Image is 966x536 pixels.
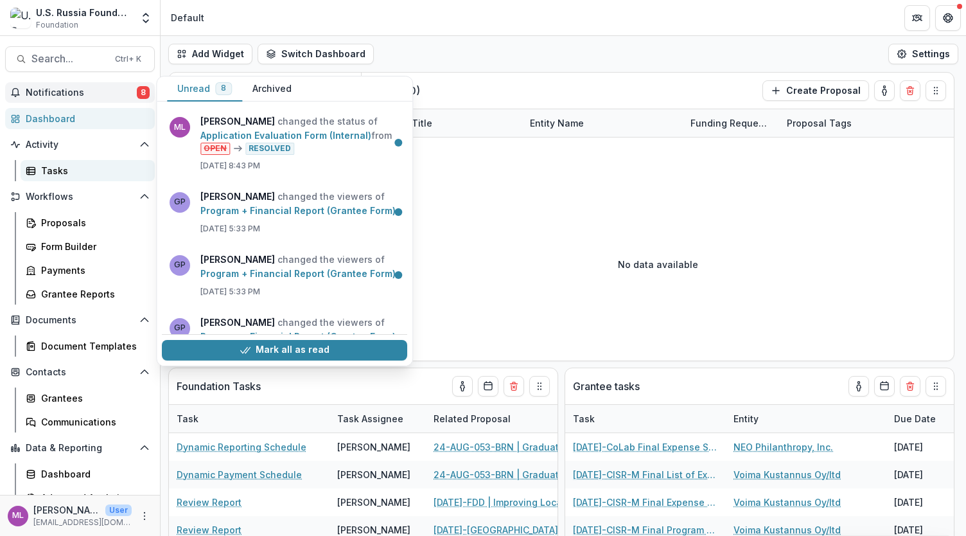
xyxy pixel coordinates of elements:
[26,315,134,326] span: Documents
[337,496,410,509] div: [PERSON_NAME]
[41,240,145,253] div: Form Builder
[726,412,766,425] div: Entity
[5,438,155,458] button: Open Data & Reporting
[221,84,226,93] span: 8
[177,440,306,454] a: Dynamic Reporting Schedule
[504,376,524,397] button: Delete card
[41,491,145,505] div: Advanced Analytics
[200,130,371,141] a: Application Evaluation Form (Internal)
[168,44,252,64] button: Add Widget
[683,116,779,130] div: Funding Requested
[21,335,155,357] a: Document Templates
[41,415,145,429] div: Communications
[926,80,946,101] button: Drag
[888,44,958,64] button: Settings
[522,116,592,130] div: Entity Name
[779,116,859,130] div: Proposal Tags
[177,468,302,481] a: Dynamic Payment Schedule
[874,80,895,101] button: toggle-assigned-to-me
[434,468,579,481] a: 24-AUG-053-BRN | Graduate Research Cooperation Project 2.0
[726,405,886,433] div: Entity
[105,505,132,516] p: User
[426,405,586,433] div: Related Proposal
[137,5,155,31] button: Open entity switcher
[21,283,155,305] a: Grantee Reports
[762,80,869,101] button: Create Proposal
[362,109,522,137] div: Proposal Title
[573,379,640,394] p: Grantee tasks
[26,87,137,98] span: Notifications
[26,367,134,378] span: Contacts
[200,253,400,281] p: changed the viewers of
[874,376,895,397] button: Calendar
[5,46,155,72] button: Search...
[41,216,145,229] div: Proposals
[565,412,602,425] div: Task
[848,376,869,397] button: toggle-assigned-to-me
[565,405,726,433] div: Task
[434,440,579,454] a: 24-AUG-053-BRN | Graduate Research Cooperation Project 2.0
[21,212,155,233] a: Proposals
[200,268,396,279] a: Program + Financial Report (Grantee Form)
[900,80,920,101] button: Delete card
[166,8,209,27] nav: breadcrumb
[21,236,155,257] a: Form Builder
[33,503,100,517] p: [PERSON_NAME]
[900,376,920,397] button: Delete card
[12,512,24,520] div: Maria Lvova
[41,339,145,353] div: Document Templates
[137,86,150,99] span: 8
[329,412,411,425] div: Task Assignee
[935,5,961,31] button: Get Help
[200,316,400,344] p: changed the viewers of
[177,379,261,394] p: Foundation Tasks
[426,412,518,425] div: Related Proposal
[21,411,155,433] a: Communications
[26,112,145,125] div: Dashboard
[337,440,410,454] div: [PERSON_NAME]
[618,258,698,271] p: No data available
[200,190,400,218] p: changed the viewers of
[26,192,134,202] span: Workflows
[733,496,841,509] a: Voima Kustannus Oy/ltd
[41,467,145,481] div: Dashboard
[683,109,779,137] div: Funding Requested
[177,496,241,509] a: Review Report
[41,164,145,177] div: Tasks
[36,19,78,31] span: Foundation
[200,205,396,216] a: Program + Financial Report (Grantee Form)
[522,109,683,137] div: Entity Name
[21,463,155,485] a: Dashboard
[886,412,944,425] div: Due Date
[26,443,134,454] span: Data & Reporting
[169,412,206,425] div: Task
[41,287,145,301] div: Grantee Reports
[382,83,479,98] p: Draft ( 0 )
[41,391,145,405] div: Grantees
[21,388,155,409] a: Grantees
[733,468,841,481] a: Voima Kustannus Oy/ltd
[21,260,155,281] a: Payments
[36,6,132,19] div: U.S. Russia Foundation
[337,468,410,481] div: [PERSON_NAME]
[169,405,329,433] div: Task
[779,109,940,137] div: Proposal Tags
[329,405,426,433] div: Task Assignee
[5,108,155,129] a: Dashboard
[573,496,718,509] a: [DATE]-CISR-M Final Expense Summary
[21,487,155,508] a: Advanced Analytics
[162,340,407,361] button: Mark all as read
[5,362,155,382] button: Open Contacts
[10,8,31,28] img: U.S. Russia Foundation
[137,508,152,524] button: More
[926,376,946,397] button: Drag
[31,53,107,65] span: Search...
[5,82,155,103] button: Notifications8
[5,134,155,155] button: Open Activity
